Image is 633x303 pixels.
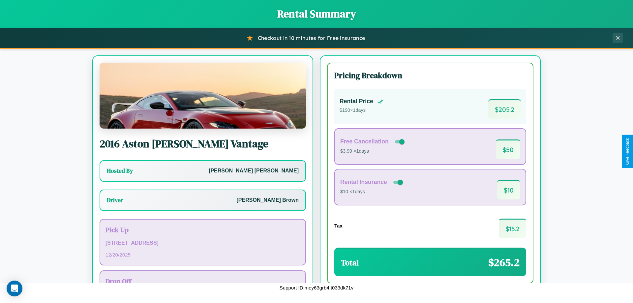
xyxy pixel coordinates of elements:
[340,179,387,186] h4: Rental Insurance
[105,250,300,259] p: 12 / 20 / 2025
[499,219,526,238] span: $ 15.2
[497,180,520,199] span: $ 10
[105,238,300,248] p: [STREET_ADDRESS]
[488,255,520,270] span: $ 265.2
[340,188,404,196] p: $10 × 1 days
[107,196,123,204] h3: Driver
[340,98,373,105] h4: Rental Price
[340,138,389,145] h4: Free Cancellation
[341,257,359,268] h3: Total
[340,147,406,156] p: $3.99 × 1 days
[280,283,353,292] p: Support ID: mey63grb4ft033dk71v
[334,70,526,81] h3: Pricing Breakdown
[7,7,626,21] h1: Rental Summary
[258,35,365,41] span: Checkout in 10 minutes for Free Insurance
[105,276,300,286] h3: Drop Off
[488,99,521,119] span: $ 205.2
[334,223,343,228] h4: Tax
[625,138,630,165] div: Give Feedback
[107,167,133,175] h3: Hosted By
[105,225,300,234] h3: Pick Up
[209,166,299,176] p: [PERSON_NAME] [PERSON_NAME]
[237,196,299,205] p: [PERSON_NAME] Brown
[496,139,520,159] span: $ 50
[100,63,306,129] img: Aston Martin Vantage
[7,281,22,296] div: Open Intercom Messenger
[340,106,384,115] p: $ 190 × 1 days
[100,136,306,151] h2: 2016 Aston [PERSON_NAME] Vantage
